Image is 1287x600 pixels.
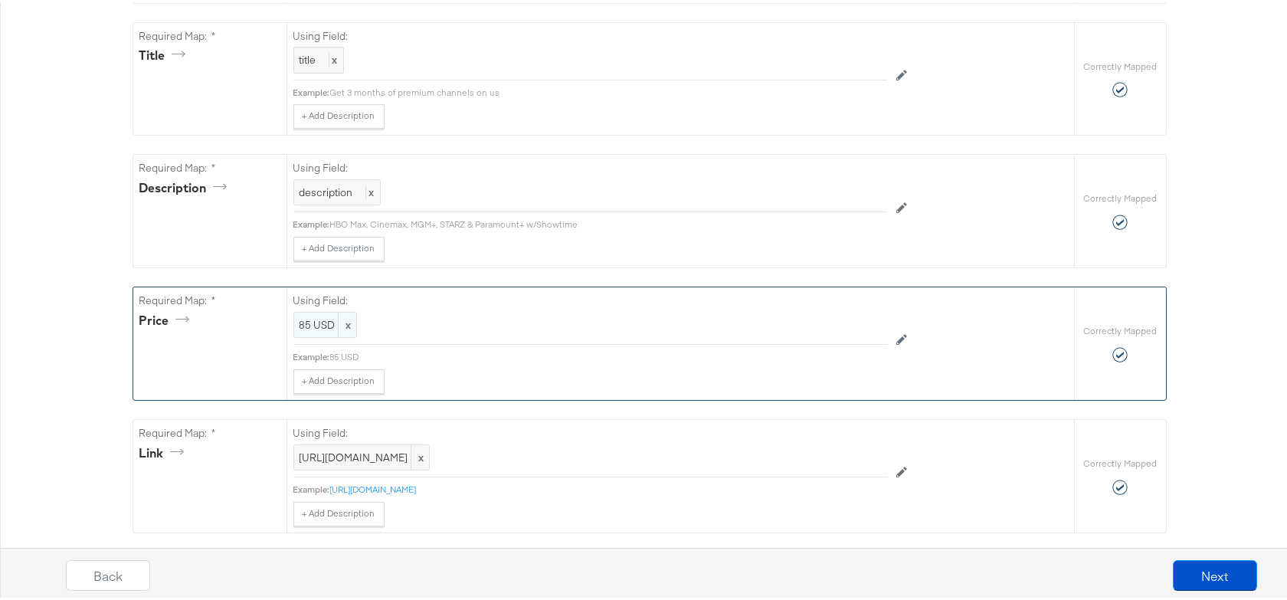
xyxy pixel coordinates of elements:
[338,310,356,336] span: x
[300,51,316,64] span: title
[293,159,887,173] label: Using Field:
[293,216,330,228] div: Example:
[330,84,887,97] div: Get 3 months of premium channels on us
[293,234,385,259] button: + Add Description
[139,424,280,438] label: Required Map: *
[1083,323,1157,335] label: Correctly Mapped
[329,51,338,64] span: x
[139,310,195,327] div: price
[293,500,385,524] button: + Add Description
[1083,455,1157,467] label: Correctly Mapped
[365,183,375,197] span: x
[66,558,150,589] button: Back
[330,481,417,493] a: [URL][DOMAIN_NAME]
[139,159,280,173] label: Required Map: *
[300,183,353,197] span: description
[139,442,189,460] div: link
[293,349,330,361] div: Example:
[1173,558,1257,589] button: Next
[139,177,232,195] div: description
[293,367,385,392] button: + Add Description
[139,27,280,41] label: Required Map: *
[330,349,887,361] div: 85 USD
[300,448,424,463] span: [URL][DOMAIN_NAME]
[330,216,887,228] div: HBO Max, Cinemax, MGM+, STARZ & Paramount+ w/Showtime
[1083,190,1157,202] label: Correctly Mapped
[300,316,351,330] span: 85 USD
[1083,58,1157,70] label: Correctly Mapped
[293,291,887,306] label: Using Field:
[139,291,280,306] label: Required Map: *
[411,443,429,468] span: x
[293,84,330,97] div: Example:
[139,44,191,62] div: title
[293,27,887,41] label: Using Field:
[293,102,385,126] button: + Add Description
[293,481,330,493] div: Example:
[293,424,887,438] label: Using Field:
